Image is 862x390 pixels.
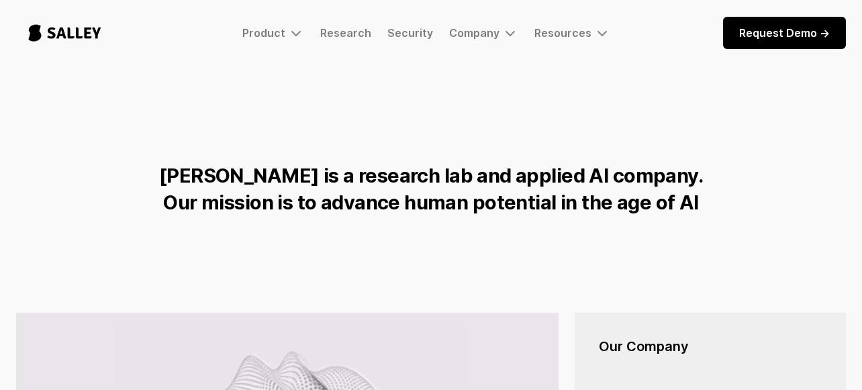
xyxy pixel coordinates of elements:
[534,26,591,40] div: Resources
[449,26,499,40] div: Company
[242,25,304,41] div: Product
[449,25,518,41] div: Company
[242,26,285,40] div: Product
[723,17,846,49] a: Request Demo ->
[534,25,610,41] div: Resources
[387,26,433,40] a: Security
[320,26,371,40] a: Research
[599,337,822,356] h5: Our Company
[16,11,113,55] a: home
[159,164,703,214] strong: [PERSON_NAME] is a research lab and applied AI company. Our mission is to advance human potential...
